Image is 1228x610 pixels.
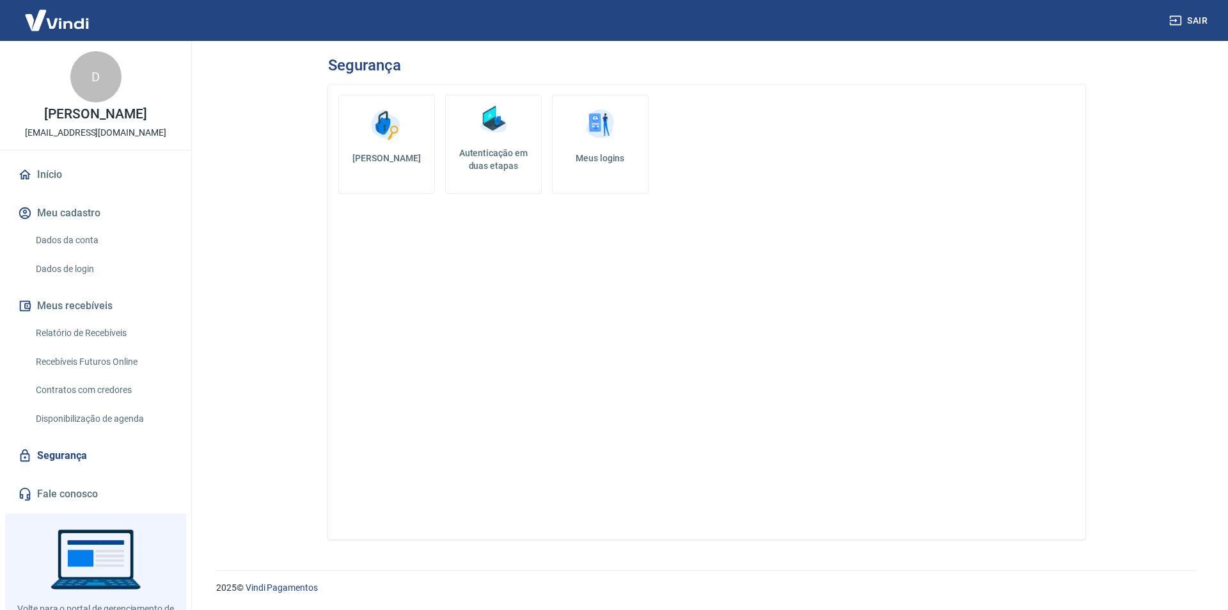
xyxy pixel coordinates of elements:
[15,480,176,508] a: Fale conosco
[246,582,318,593] a: Vindi Pagamentos
[563,152,638,165] h5: Meus logins
[44,108,146,121] p: [PERSON_NAME]
[15,1,98,40] img: Vindi
[70,51,122,102] div: D
[31,320,176,346] a: Relatório de Recebíveis
[552,95,649,194] a: Meus logins
[15,161,176,189] a: Início
[31,377,176,403] a: Contratos com credores
[474,100,512,139] img: Autenticação em duas etapas
[451,147,536,172] h5: Autenticação em duas etapas
[25,126,166,140] p: [EMAIL_ADDRESS][DOMAIN_NAME]
[31,406,176,432] a: Disponibilização de agenda
[367,106,405,144] img: Alterar senha
[31,256,176,282] a: Dados de login
[445,95,542,194] a: Autenticação em duas etapas
[581,106,619,144] img: Meus logins
[328,56,400,74] h3: Segurança
[31,227,176,253] a: Dados da conta
[349,152,424,165] h5: [PERSON_NAME]
[15,292,176,320] button: Meus recebíveis
[15,442,176,470] a: Segurança
[31,349,176,375] a: Recebíveis Futuros Online
[15,199,176,227] button: Meu cadastro
[216,581,1197,595] p: 2025 ©
[1167,9,1213,33] button: Sair
[338,95,435,194] a: [PERSON_NAME]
